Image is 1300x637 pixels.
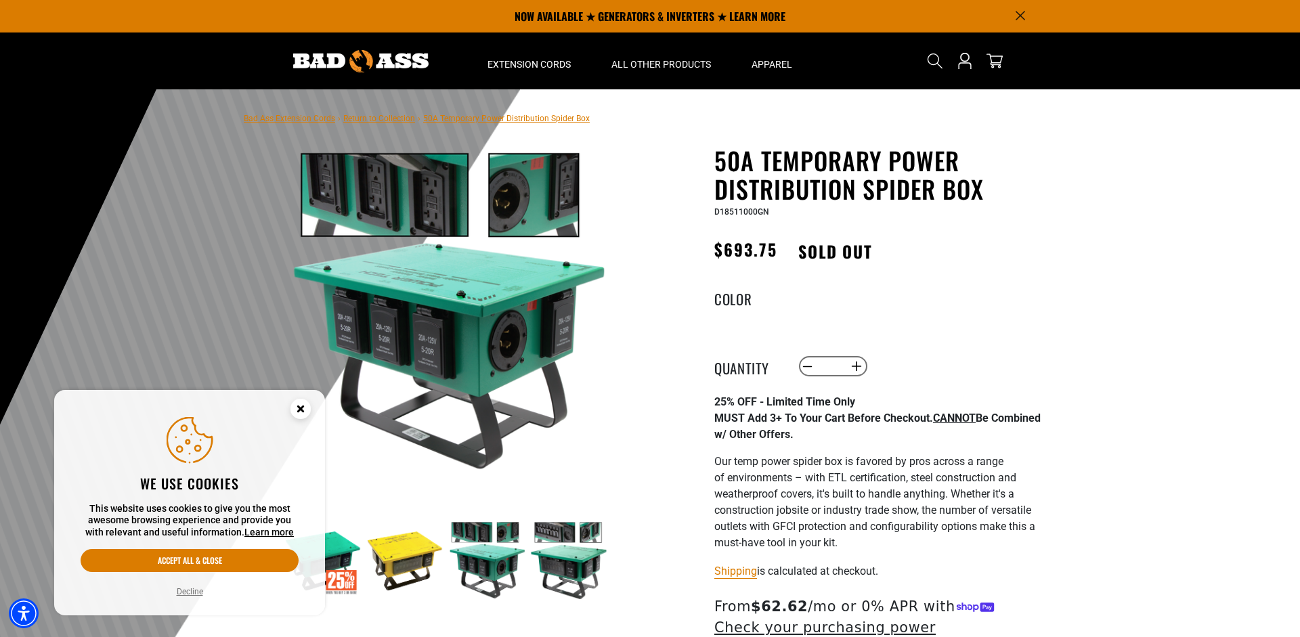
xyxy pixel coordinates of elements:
[467,32,591,89] summary: Extension Cords
[9,598,39,628] div: Accessibility Menu
[714,237,778,261] span: $693.75
[276,390,325,432] button: Close this option
[418,114,420,123] span: ›
[714,207,769,217] span: D18511000GN
[714,395,855,408] strong: 25% OFF - Limited Time Only
[293,50,429,72] img: Bad Ass Extension Cords
[784,236,887,266] span: Sold out
[343,114,415,123] a: Return to Collection
[423,114,590,123] span: 50A Temporary Power Distribution Spider Box
[244,110,590,126] nav: breadcrumbs
[338,114,341,123] span: ›
[244,114,335,123] a: Bad Ass Extension Cords
[81,503,299,539] p: This website uses cookies to give you the most awesome browsing experience and provide you with r...
[714,288,782,306] legend: Color
[529,521,608,600] img: green
[731,32,812,89] summary: Apparel
[81,549,299,572] button: Accept all & close
[448,521,526,600] img: green
[284,149,610,475] img: green
[714,394,1046,551] div: Page 1
[81,475,299,492] h2: We use cookies
[752,58,792,70] span: Apparel
[591,32,731,89] summary: All Other Products
[954,32,976,89] a: Open this option
[173,585,207,598] button: Decline
[933,412,976,424] span: CANNOT
[714,455,1035,549] span: Our temp power spider box is favored by pros across a range of environments – with ETL certificat...
[714,357,782,375] label: Quantity
[244,527,294,537] a: This website uses cookies to give you the most awesome browsing experience and provide you with r...
[714,412,1041,441] strong: MUST Add 3+ To Your Cart Before Checkout. Be Combined w/ Other Offers.
[611,58,711,70] span: All Other Products
[924,50,946,72] summary: Search
[714,565,757,577] a: Shipping
[487,58,571,70] span: Extension Cords
[366,521,444,600] img: yellow
[714,562,1046,580] div: is calculated at checkout.
[54,390,325,616] aside: Cookie Consent
[714,146,1046,203] h1: 50A Temporary Power Distribution Spider Box
[984,53,1005,69] a: cart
